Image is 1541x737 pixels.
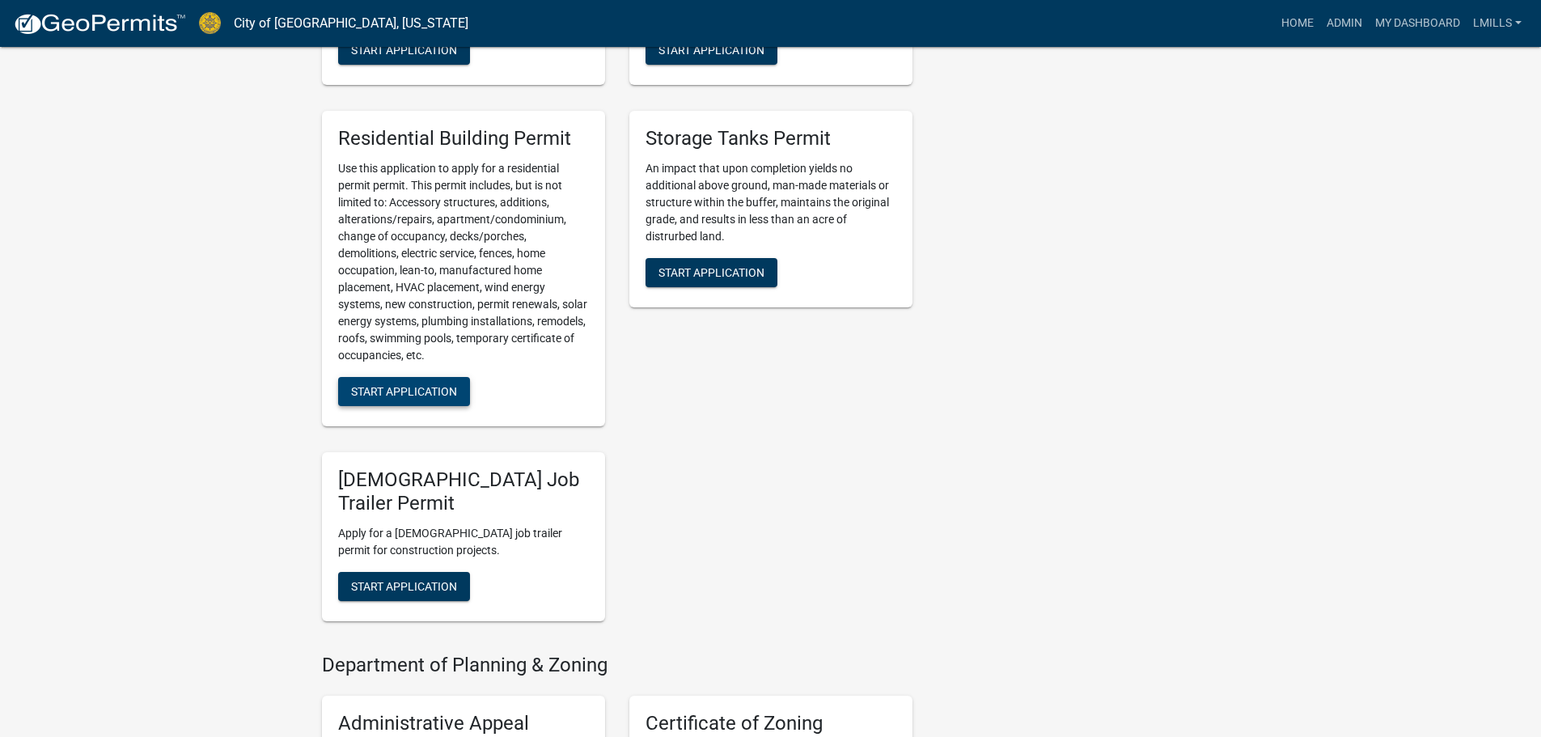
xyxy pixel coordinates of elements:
[646,127,896,150] h5: Storage Tanks Permit
[1320,8,1369,39] a: Admin
[658,266,764,279] span: Start Application
[338,36,470,65] button: Start Application
[351,579,457,592] span: Start Application
[1275,8,1320,39] a: Home
[658,44,764,57] span: Start Application
[338,525,589,559] p: Apply for a [DEMOGRAPHIC_DATA] job trailer permit for construction projects.
[646,160,896,245] p: An impact that upon completion yields no additional above ground, man-made materials or structure...
[351,44,457,57] span: Start Application
[338,127,589,150] h5: Residential Building Permit
[351,385,457,398] span: Start Application
[322,654,912,677] h4: Department of Planning & Zoning
[646,258,777,287] button: Start Application
[1369,8,1467,39] a: My Dashboard
[338,712,589,735] h5: Administrative Appeal
[646,36,777,65] button: Start Application
[338,572,470,601] button: Start Application
[234,10,468,37] a: City of [GEOGRAPHIC_DATA], [US_STATE]
[338,160,589,364] p: Use this application to apply for a residential permit permit. This permit includes, but is not l...
[199,12,221,34] img: City of Jeffersonville, Indiana
[338,377,470,406] button: Start Application
[1467,8,1528,39] a: lmills
[338,468,589,515] h5: [DEMOGRAPHIC_DATA] Job Trailer Permit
